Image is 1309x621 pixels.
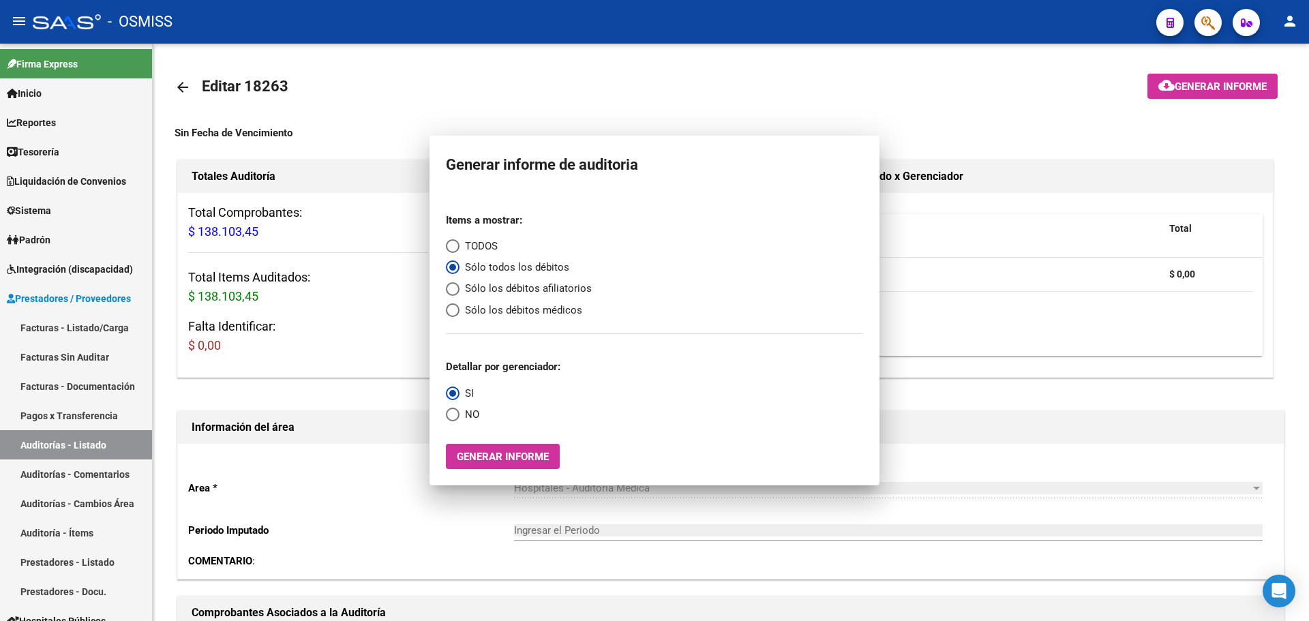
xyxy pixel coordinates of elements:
[446,349,560,422] mat-radio-group: Select an option
[460,239,498,254] span: TODOS
[175,79,191,95] mat-icon: arrow_back
[188,224,258,239] span: $ 138.103,45
[192,166,425,187] h1: Totales Auditoría
[188,317,428,355] h3: Falta Identificar:
[108,7,172,37] span: - OSMISS
[11,13,27,29] mat-icon: menu
[514,482,650,494] span: Hospitales - Auditoría Médica
[7,203,51,218] span: Sistema
[7,232,50,247] span: Padrón
[446,444,560,469] button: Generar informe
[7,262,133,277] span: Integración (discapacidad)
[188,555,255,567] span: :
[192,416,1270,438] h1: Información del área
[7,115,56,130] span: Reportes
[1282,13,1298,29] mat-icon: person
[460,281,592,297] span: Sólo los débitos afiliatorios
[7,174,126,189] span: Liquidación de Convenios
[7,145,59,160] span: Tesorería
[202,78,288,95] span: Editar 18263
[1169,269,1195,279] strong: $ 0,00
[460,260,569,275] span: Sólo todos los débitos
[460,386,474,402] span: SI
[7,291,131,306] span: Prestadores / Proveedores
[744,214,1164,243] datatable-header-cell: Gerenciador
[446,361,560,373] strong: Detallar por gerenciador:
[748,166,1259,187] h1: Totales Aprobado - Imputado x Gerenciador
[446,152,863,178] h1: Generar informe de auditoria
[188,555,252,567] strong: COMENTARIO
[1164,214,1252,243] datatable-header-cell: Total
[460,407,479,423] span: NO
[446,214,522,226] strong: Items a mostrar:
[188,523,514,538] p: Periodo Imputado
[1169,223,1192,234] span: Total
[175,125,1287,140] div: Sin Fecha de Vencimiento
[188,481,514,496] p: Area *
[188,289,258,303] span: $ 138.103,45
[188,268,428,306] h3: Total Items Auditados:
[1158,77,1175,93] mat-icon: cloud_download
[1263,575,1295,607] div: Open Intercom Messenger
[446,202,592,318] mat-radio-group: Select an option
[188,203,428,241] h3: Total Comprobantes:
[460,303,582,318] span: Sólo los débitos médicos
[457,451,549,463] span: Generar informe
[7,57,78,72] span: Firma Express
[1175,80,1267,93] span: Generar informe
[7,86,42,101] span: Inicio
[188,338,221,352] span: $ 0,00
